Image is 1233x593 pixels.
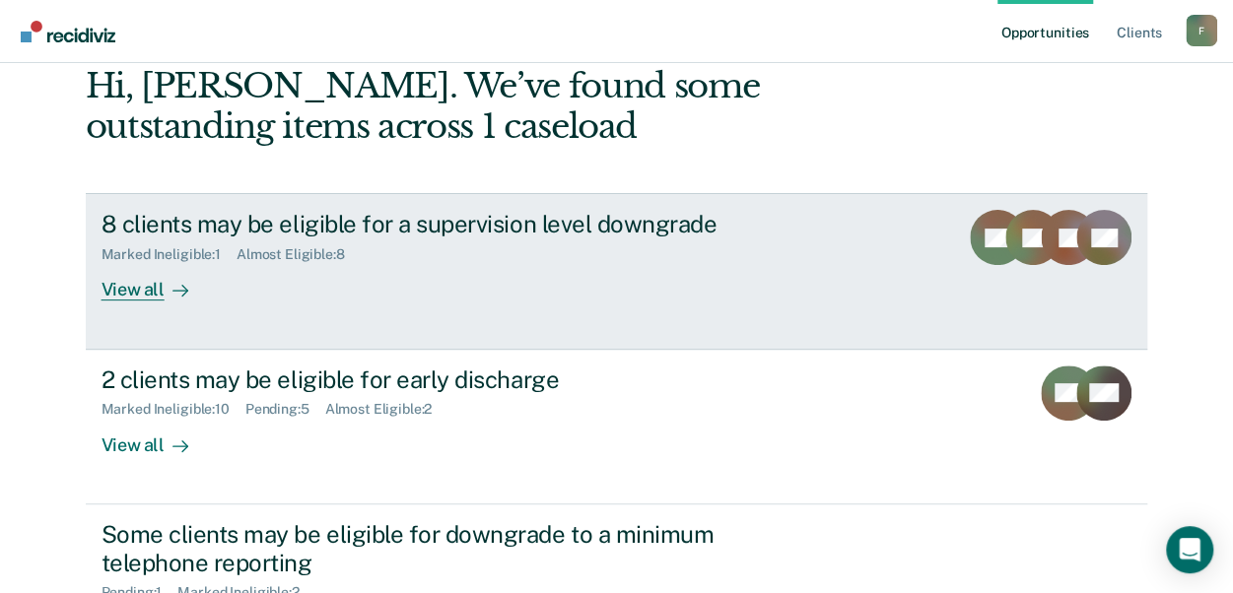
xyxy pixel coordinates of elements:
[325,401,448,418] div: Almost Eligible : 2
[245,401,325,418] div: Pending : 5
[1166,526,1213,573] div: Open Intercom Messenger
[102,401,245,418] div: Marked Ineligible : 10
[102,418,212,456] div: View all
[102,246,237,263] div: Marked Ineligible : 1
[102,520,793,577] div: Some clients may be eligible for downgrade to a minimum telephone reporting
[86,193,1148,349] a: 8 clients may be eligible for a supervision level downgradeMarked Ineligible:1Almost Eligible:8Vi...
[1186,15,1217,46] div: F
[86,350,1148,504] a: 2 clients may be eligible for early dischargeMarked Ineligible:10Pending:5Almost Eligible:2View all
[237,246,361,263] div: Almost Eligible : 8
[86,66,935,147] div: Hi, [PERSON_NAME]. We’ve found some outstanding items across 1 caseload
[102,263,212,301] div: View all
[102,365,793,394] div: 2 clients may be eligible for early discharge
[21,21,115,42] img: Recidiviz
[102,210,793,238] div: 8 clients may be eligible for a supervision level downgrade
[1186,15,1217,46] button: Profile dropdown button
